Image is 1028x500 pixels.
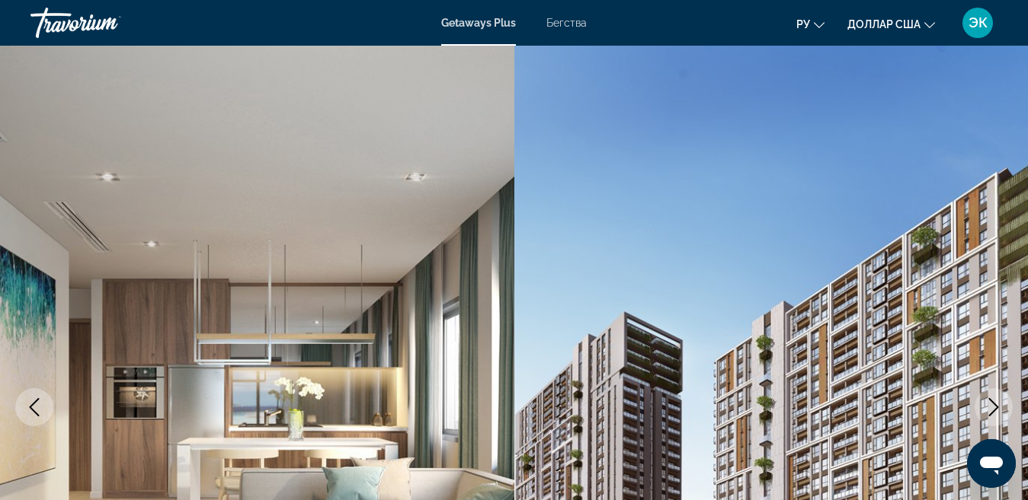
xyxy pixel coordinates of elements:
[847,18,921,30] font: доллар США
[15,388,53,426] button: Previous image
[958,7,998,39] button: Меню пользователя
[967,439,1016,488] iframe: Кнопка запуска окна обмена сообщениями
[796,13,825,35] button: Изменить язык
[441,17,516,29] a: Getaways Plus
[546,17,587,29] a: Бегства
[847,13,935,35] button: Изменить валюту
[969,14,988,30] font: ЭК
[975,388,1013,426] button: Next image
[796,18,810,30] font: ру
[30,3,183,43] a: Травориум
